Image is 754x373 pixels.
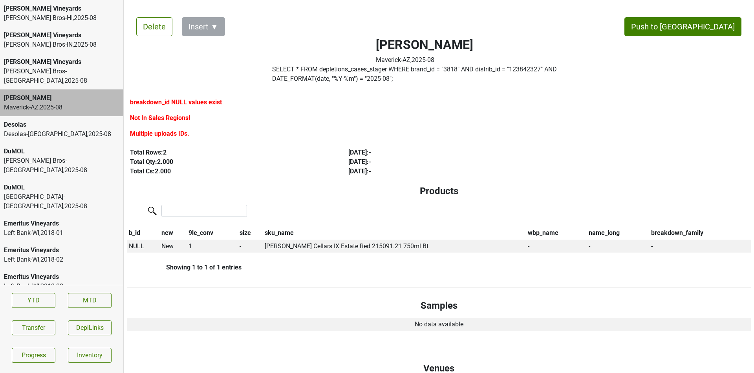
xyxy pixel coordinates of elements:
[376,55,473,65] div: Maverick-AZ , 2025 - 08
[127,318,751,331] td: No data available
[263,226,526,240] th: sku_name: activate to sort column ascending
[133,186,745,197] h4: Products
[130,167,330,176] div: Total Cs: 2.000
[348,157,549,167] div: [DATE] : -
[127,264,242,271] div: Showing 1 to 1 of 1 entries
[4,13,119,23] div: [PERSON_NAME] Bros-HI , 2025 - 08
[4,31,119,40] div: [PERSON_NAME] Vineyards
[68,293,112,308] a: MTD
[4,93,119,103] div: [PERSON_NAME]
[4,57,119,67] div: [PERSON_NAME] Vineyards
[348,167,549,176] div: [DATE] : -
[136,17,172,36] button: Delete
[4,147,119,156] div: DuMOL
[130,129,189,138] label: Multiple uploads IDs.
[4,103,119,112] div: Maverick-AZ , 2025 - 08
[4,192,119,211] div: [GEOGRAPHIC_DATA]-[GEOGRAPHIC_DATA] , 2025 - 08
[129,242,144,250] span: NULL
[182,17,225,36] button: Insert ▼
[68,320,112,335] button: DeplLinks
[4,272,119,282] div: Emeritus Vineyards
[4,129,119,139] div: Desolas-[GEOGRAPHIC_DATA] , 2025 - 08
[4,219,119,228] div: Emeritus Vineyards
[4,4,119,13] div: [PERSON_NAME] Vineyards
[4,40,119,49] div: [PERSON_NAME] Bros-IN , 2025 - 08
[263,240,526,253] td: [PERSON_NAME] Cellars IX Estate Red 215091.21 750ml Bt
[127,226,159,240] th: b_id: activate to sort column descending
[130,157,330,167] div: Total Qty: 2.000
[159,226,187,240] th: new: activate to sort column ascending
[68,348,112,363] a: Inventory
[187,240,238,253] td: 1
[649,240,751,253] td: -
[4,183,119,192] div: DuMOL
[4,246,119,255] div: Emeritus Vineyards
[587,240,649,253] td: -
[12,348,55,363] a: Progress
[624,17,741,36] button: Push to [GEOGRAPHIC_DATA]
[4,156,119,175] div: [PERSON_NAME] Bros-[GEOGRAPHIC_DATA] , 2025 - 08
[187,226,238,240] th: 9le_conv: activate to sort column ascending
[526,240,587,253] td: -
[4,120,119,129] div: Desolas
[526,226,587,240] th: wbp_name: activate to sort column ascending
[376,37,473,52] h2: [PERSON_NAME]
[4,67,119,86] div: [PERSON_NAME] Bros-[GEOGRAPHIC_DATA] , 2025 - 08
[238,240,263,253] td: -
[130,148,330,157] div: Total Rows: 2
[133,300,745,311] h4: Samples
[4,228,119,238] div: Left Bank-WI , 2018 - 01
[348,148,549,157] div: [DATE] : -
[130,98,222,107] label: breakdown_id NULL values exist
[12,293,55,308] a: YTD
[4,255,119,264] div: Left Bank-WI , 2018 - 02
[238,226,263,240] th: size: activate to sort column ascending
[159,240,187,253] td: New
[130,113,190,123] label: Not In Sales Regions!
[649,226,751,240] th: breakdown_family: activate to sort column ascending
[4,282,119,291] div: Left Bank-WI , 2018 - 03
[272,65,578,84] label: Click to copy query
[12,320,55,335] button: Transfer
[587,226,649,240] th: name_long: activate to sort column ascending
